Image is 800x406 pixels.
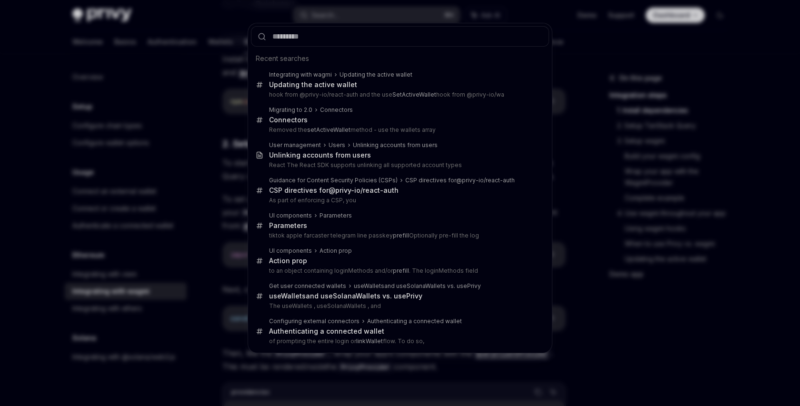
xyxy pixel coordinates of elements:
div: and useSolanaWallets vs. usePrivy [354,282,481,290]
div: Configuring external connectors [269,317,360,325]
b: @privy-io/react-auth [329,186,399,194]
div: User management [269,141,321,149]
div: Updating the active wallet [340,71,412,79]
b: linkWallet [356,337,383,345]
div: Action prop [269,257,307,265]
b: Unlink [269,151,290,159]
b: SetActiveWallet [392,91,436,98]
b: useWallets [354,282,384,289]
div: Unlinking accounts from users [353,141,438,149]
div: Updating the active wallet [269,80,357,89]
p: to an object containing loginMethods and/or . The loginMethods field [269,267,529,275]
div: Integrating with wagmi [269,71,332,79]
b: prefill [393,267,409,274]
div: Action prop [320,247,352,255]
div: Connectors [320,106,353,114]
p: Removed the method - use the wallets array [269,126,529,134]
div: CSP directives for [405,177,515,184]
div: UI components [269,212,312,219]
div: Parameters [269,221,307,230]
div: Get user connected wallets [269,282,346,290]
p: of prompting the entire login or flow. To do so, [269,337,529,345]
b: @privy-io/react-auth [456,177,515,184]
div: Authenticating a connected wallet [269,327,384,336]
p: hook from @privy-io/react-auth and the use hook from @privy-io/wa [269,91,529,99]
div: Authenticating a connected wallet [367,317,462,325]
div: CSP directives for [269,186,399,195]
div: UI components [269,247,312,255]
span: Recent searches [256,54,309,63]
div: Connectors [269,116,308,124]
div: ing accounts from users [269,151,371,159]
p: The useWallets , useSolanaWallets , and [269,302,529,310]
b: setActiveWallet [307,126,350,133]
div: and useSolanaWallets vs. usePrivy [269,292,422,300]
div: Guidance for Content Security Policies (CSPs) [269,177,398,184]
b: useWallets [269,292,306,300]
p: tiktok apple farcaster telegram line passkey Optionally pre-fill the log [269,232,529,239]
div: Users [329,141,345,149]
p: As part of enforcing a CSP, you [269,197,529,204]
div: Parameters [320,212,352,219]
b: prefill [393,232,409,239]
p: React The React SDK supports unlinking all supported account types [269,161,529,169]
div: Migrating to 2.0 [269,106,312,114]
